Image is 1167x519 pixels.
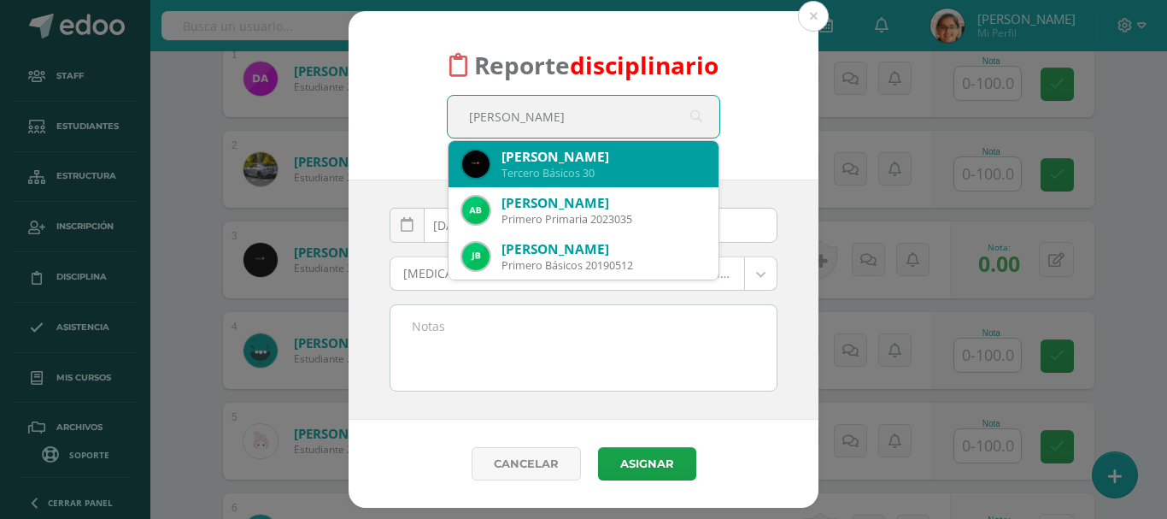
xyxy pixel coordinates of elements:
[462,243,490,270] img: 9f048fa6bfcc49339127222689bcdc4d.png
[501,148,705,166] div: [PERSON_NAME]
[501,166,705,180] div: Tercero Básicos 30
[462,197,490,224] img: cd11dc9694a07022032ad8eb560af701.png
[472,447,581,481] a: Cancelar
[570,49,718,81] font: disciplinario
[403,257,731,290] span: [MEDICAL_DATA] que atenten los principios jurídicos, dentro o fuera del centro educativo.
[501,240,705,258] div: [PERSON_NAME]
[448,96,719,138] input: Busca un estudiante aquí...
[390,257,777,290] a: [MEDICAL_DATA] que atenten los principios jurídicos, dentro o fuera del centro educativo.
[501,212,705,227] div: Primero Primaria 2023035
[501,258,705,273] div: Primero Básicos 20190512
[598,447,696,481] button: Asignar
[798,1,829,32] button: Close (Esc)
[474,49,718,81] span: Reporte
[501,194,705,212] div: [PERSON_NAME]
[462,150,490,178] img: f102391585df564e69704fa6ba2fd024.png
